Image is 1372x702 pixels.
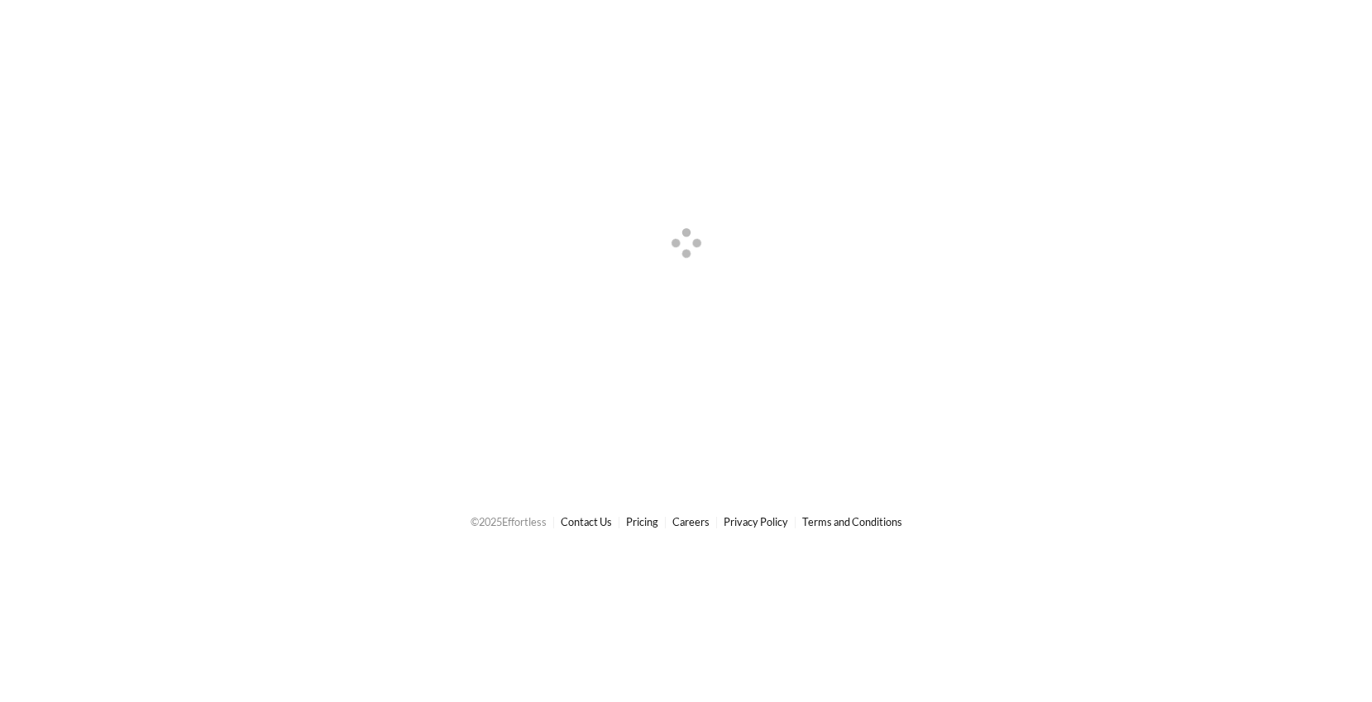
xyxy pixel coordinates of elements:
[724,515,788,528] a: Privacy Policy
[672,515,710,528] a: Careers
[561,515,612,528] a: Contact Us
[802,515,902,528] a: Terms and Conditions
[626,515,658,528] a: Pricing
[471,515,547,528] span: © 2025 Effortless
